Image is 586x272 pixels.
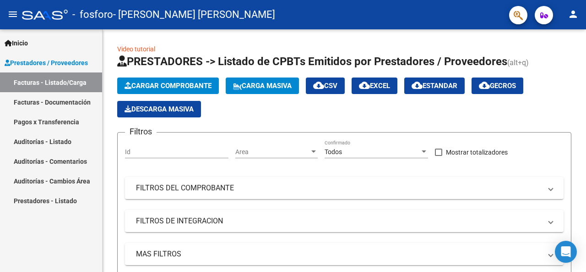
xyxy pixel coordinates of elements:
[125,210,564,232] mat-expansion-panel-header: FILTROS DE INTEGRACION
[507,58,529,67] span: (alt+q)
[113,5,275,25] span: - [PERSON_NAME] [PERSON_NAME]
[117,78,219,94] button: Cargar Comprobante
[568,9,579,20] mat-icon: person
[136,249,542,259] mat-panel-title: MAS FILTROS
[325,148,342,155] span: Todos
[5,58,88,68] span: Prestadores / Proveedores
[472,78,523,94] button: Gecros
[313,80,324,91] mat-icon: cloud_download
[117,55,507,68] span: PRESTADORES -> Listado de CPBTs Emitidos por Prestadores / Proveedores
[136,216,542,226] mat-panel-title: FILTROS DE INTEGRACION
[7,9,18,20] mat-icon: menu
[117,101,201,117] button: Descarga Masiva
[125,243,564,265] mat-expansion-panel-header: MAS FILTROS
[235,148,309,156] span: Area
[412,82,457,90] span: Estandar
[72,5,113,25] span: - fosforo
[125,125,157,138] h3: Filtros
[226,78,299,94] button: Carga Masiva
[125,82,212,90] span: Cargar Comprobante
[359,82,390,90] span: EXCEL
[479,80,490,91] mat-icon: cloud_download
[306,78,345,94] button: CSV
[117,101,201,117] app-download-masive: Descarga masiva de comprobantes (adjuntos)
[233,82,292,90] span: Carga Masiva
[125,105,194,113] span: Descarga Masiva
[125,177,564,199] mat-expansion-panel-header: FILTROS DEL COMPROBANTE
[359,80,370,91] mat-icon: cloud_download
[479,82,516,90] span: Gecros
[555,241,577,263] div: Open Intercom Messenger
[136,183,542,193] mat-panel-title: FILTROS DEL COMPROBANTE
[117,45,155,53] a: Video tutorial
[5,38,28,48] span: Inicio
[412,80,423,91] mat-icon: cloud_download
[446,147,508,158] span: Mostrar totalizadores
[352,78,397,94] button: EXCEL
[313,82,337,90] span: CSV
[404,78,465,94] button: Estandar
